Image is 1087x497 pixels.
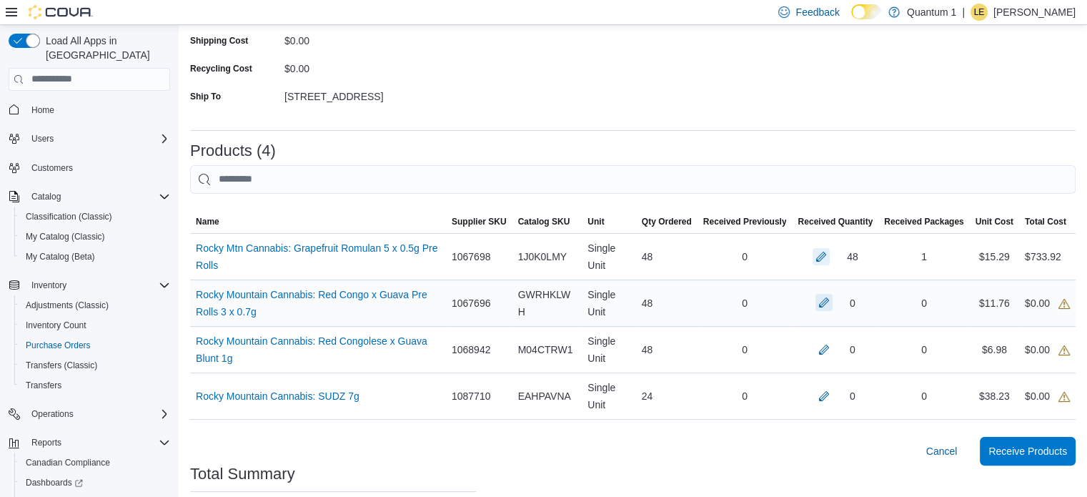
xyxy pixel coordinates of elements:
span: Catalog SKU [518,216,570,227]
label: Recycling Cost [190,63,252,74]
button: Transfers [14,375,176,395]
div: 0 [698,335,793,364]
div: 0 [698,242,793,271]
div: Single Unit [582,280,635,326]
div: 48 [636,335,698,364]
span: Catalog [31,191,61,202]
div: 0 [850,388,855,405]
button: Canadian Compliance [14,453,176,473]
span: Received Previously [703,216,787,227]
span: Users [26,130,170,147]
button: Catalog SKU [512,210,582,233]
div: 0 [698,289,793,318]
span: Users [31,133,54,144]
span: Total Cost [1025,216,1066,227]
span: 1067698 [452,248,491,265]
button: Cancel [920,437,963,466]
span: Inventory [26,277,170,294]
div: $0.00 [1025,295,1070,312]
button: Users [26,130,59,147]
span: Classification (Classic) [20,208,170,225]
a: Rocky Mtn Cannabis: Grapefruit Romulan 5 x 0.5g Pre Rolls [196,240,440,274]
span: Inventory [31,280,66,291]
div: Lorenzo Edwards [971,4,988,21]
span: Qty Ordered [642,216,692,227]
span: Received Packages [884,216,963,227]
div: Single Unit [582,327,635,373]
span: Canadian Compliance [26,457,110,468]
span: Canadian Compliance [20,454,170,471]
span: Dashboards [26,477,83,488]
span: Inventory Count [20,317,170,334]
p: | [962,4,965,21]
button: Transfers (Classic) [14,355,176,375]
span: Receive Products [988,444,1067,458]
div: 0 [878,289,969,318]
a: Purchase Orders [20,337,96,354]
img: Cova [29,5,93,19]
button: Customers [3,157,176,178]
div: $38.23 [970,382,1019,410]
span: Transfers (Classic) [20,357,170,374]
span: Operations [26,405,170,423]
button: Catalog [3,187,176,207]
label: Shipping Cost [190,35,248,46]
div: 48 [636,289,698,318]
div: 0 [878,382,969,410]
span: Supplier SKU [452,216,507,227]
div: $733.92 [1025,248,1061,265]
span: Reports [31,437,61,448]
div: 0 [850,341,855,358]
span: Unit Cost [976,216,1013,227]
div: 0 [850,295,855,312]
button: Reports [26,434,67,451]
label: Ship To [190,91,221,102]
button: Inventory [26,277,72,294]
span: Feedback [795,5,839,19]
span: Adjustments (Classic) [20,297,170,314]
button: Operations [3,404,176,424]
span: Inventory Count [26,320,86,331]
p: [PERSON_NAME] [993,4,1076,21]
span: Transfers (Classic) [26,360,97,371]
button: Operations [26,405,79,423]
input: This is a search bar. After typing your query, hit enter to filter the results lower in the page. [190,165,1076,194]
button: Receive Products [980,437,1076,466]
span: Load All Apps in [GEOGRAPHIC_DATA] [40,34,170,62]
button: My Catalog (Beta) [14,247,176,267]
span: Unit [587,216,604,227]
span: My Catalog (Classic) [26,231,105,242]
span: Customers [26,159,170,177]
a: Transfers (Classic) [20,357,103,374]
button: Supplier SKU [446,210,512,233]
span: 1067696 [452,295,491,312]
a: Rocky Mountain Cannabis: SUDZ 7g [196,388,359,405]
h3: Total Summary [190,466,295,483]
span: Received Quantity [798,216,873,227]
span: LE [974,4,985,21]
a: Rocky Mountain Cannabis: Red Congolese x Guava Blunt 1g [196,333,440,367]
button: Purchase Orders [14,335,176,355]
div: Single Unit [582,234,635,280]
span: Home [31,104,54,116]
div: 0 [698,382,793,410]
a: Adjustments (Classic) [20,297,114,314]
button: Adjustments (Classic) [14,295,176,315]
span: Home [26,101,170,119]
div: $6.98 [970,335,1019,364]
h3: Products (4) [190,142,276,159]
span: Dashboards [20,474,170,491]
button: Users [3,129,176,149]
button: Reports [3,433,176,453]
span: My Catalog (Beta) [26,251,95,262]
div: [STREET_ADDRESS] [284,85,476,102]
span: Purchase Orders [26,340,91,351]
div: 48 [847,248,858,265]
div: 0 [878,335,969,364]
span: 1J0K0LMY [518,248,567,265]
span: Cancel [926,444,958,458]
span: Operations [31,408,74,420]
a: My Catalog (Beta) [20,248,101,265]
span: Name [196,216,219,227]
div: $0.00 [284,29,476,46]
